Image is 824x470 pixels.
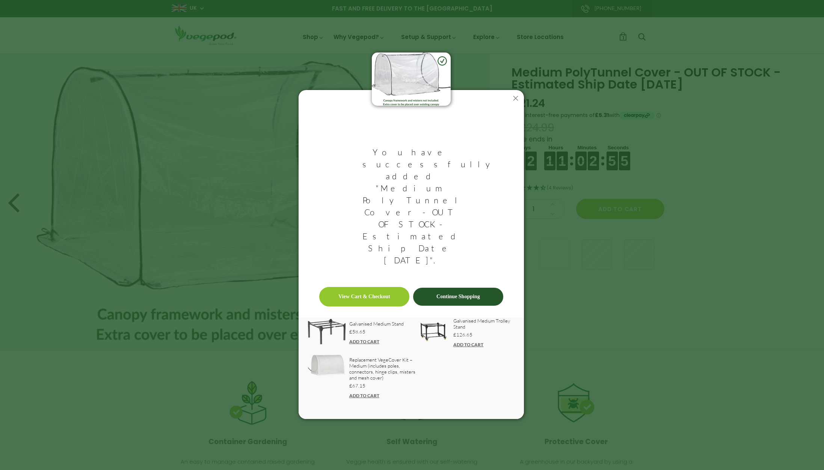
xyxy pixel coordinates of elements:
[413,288,503,306] a: Continue Shopping
[319,287,409,306] a: View Cart & Checkout
[453,318,515,330] a: Galvanised Medium Trolley Stand
[453,330,515,339] a: £126.65
[349,321,404,327] a: Galvanised Medium Stand
[308,355,346,398] img: image
[349,381,421,390] a: £67.15
[507,90,524,107] button: Close
[372,53,451,106] img: image
[349,393,379,398] a: ADD TO CART
[362,131,460,287] h3: You have successfully added "Medium PolyTunnel Cover - OUT OF STOCK - Estimated Ship Date [DATE]".
[308,355,346,402] a: image
[417,320,450,343] img: image
[453,342,483,347] a: ADD TO CART
[308,319,346,345] img: image
[308,319,346,348] a: image
[349,339,379,344] a: ADD TO CART
[349,357,421,381] a: Replacement VegeCover Kit – Medium (includes poles, connectors, hinge clips, misters and mesh cover)
[417,320,450,347] a: image
[349,327,404,336] a: £58.65
[438,56,447,66] img: green-check.svg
